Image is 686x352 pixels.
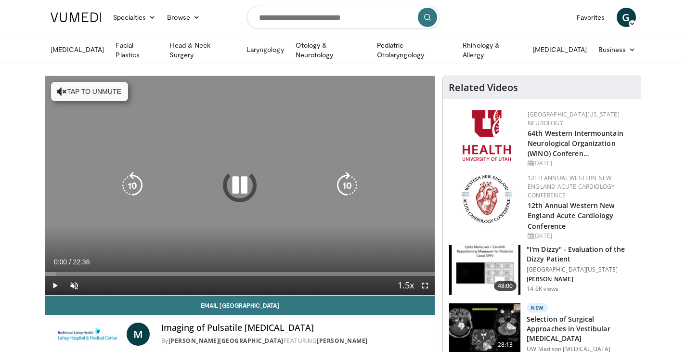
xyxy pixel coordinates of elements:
[528,159,633,168] div: [DATE]
[161,323,427,333] h4: Imaging of Pulsatile [MEDICAL_DATA]
[449,245,520,295] img: 5373e1fe-18ae-47e7-ad82-0c604b173657.150x105_q85_crop-smart_upscale.jpg
[65,276,84,295] button: Unmute
[45,276,65,295] button: Play
[168,337,284,345] a: [PERSON_NAME][GEOGRAPHIC_DATA]
[617,8,636,27] a: G
[69,258,71,266] span: /
[527,40,593,59] a: [MEDICAL_DATA]
[527,266,635,274] p: [GEOGRAPHIC_DATA][US_STATE]
[127,323,150,346] a: M
[107,8,162,27] a: Specialties
[527,303,548,313] p: New
[449,245,635,296] a: 48:00 "I'm Dizzy" - Evaluation of the Dizzy Patient [GEOGRAPHIC_DATA][US_STATE] [PERSON_NAME] 14....
[494,281,517,291] span: 48:00
[164,40,240,60] a: Head & Neck Surgery
[51,82,128,101] button: Tap to unmute
[396,276,415,295] button: Playback Rate
[593,40,642,59] a: Business
[53,323,123,346] img: Lahey Hospital & Medical Center
[463,110,511,161] img: f6362829-b0a3-407d-a044-59546adfd345.png.150x105_q85_autocrop_double_scale_upscale_version-0.2.png
[415,276,435,295] button: Fullscreen
[317,337,368,345] a: [PERSON_NAME]
[45,76,435,296] video-js: Video Player
[54,258,67,266] span: 0:00
[528,129,623,158] a: 64th Western Intermountain Neurological Organization (WINO) Conferen…
[241,40,290,59] a: Laryngology
[528,110,620,127] a: [GEOGRAPHIC_DATA][US_STATE] Neurology
[51,13,102,22] img: VuMedi Logo
[161,8,206,27] a: Browse
[247,6,440,29] input: Search topics, interventions
[527,275,635,283] p: [PERSON_NAME]
[527,314,635,343] h3: Selection of Surgical Approaches in Vestibular [MEDICAL_DATA]
[449,82,518,93] h4: Related Videos
[528,201,614,230] a: 12th Annual Western New England Acute Cardiology Conference
[527,245,635,264] h3: "I'm Dizzy" - Evaluation of the Dizzy Patient
[45,272,435,276] div: Progress Bar
[371,40,457,60] a: Pediatric Otolaryngology
[527,285,558,293] p: 14.6K views
[290,40,371,60] a: Otology & Neurotology
[494,340,517,350] span: 28:13
[45,40,110,59] a: [MEDICAL_DATA]
[161,337,427,345] div: By FEATURING
[73,258,90,266] span: 22:36
[45,296,435,315] a: Email [GEOGRAPHIC_DATA]
[460,174,514,224] img: 0954f259-7907-4053-a817-32a96463ecc8.png.150x105_q85_autocrop_double_scale_upscale_version-0.2.png
[110,40,164,60] a: Facial Plastics
[528,232,633,240] div: [DATE]
[457,40,527,60] a: Rhinology & Allergy
[571,8,611,27] a: Favorites
[528,174,615,199] a: 12th Annual Western New England Acute Cardiology Conference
